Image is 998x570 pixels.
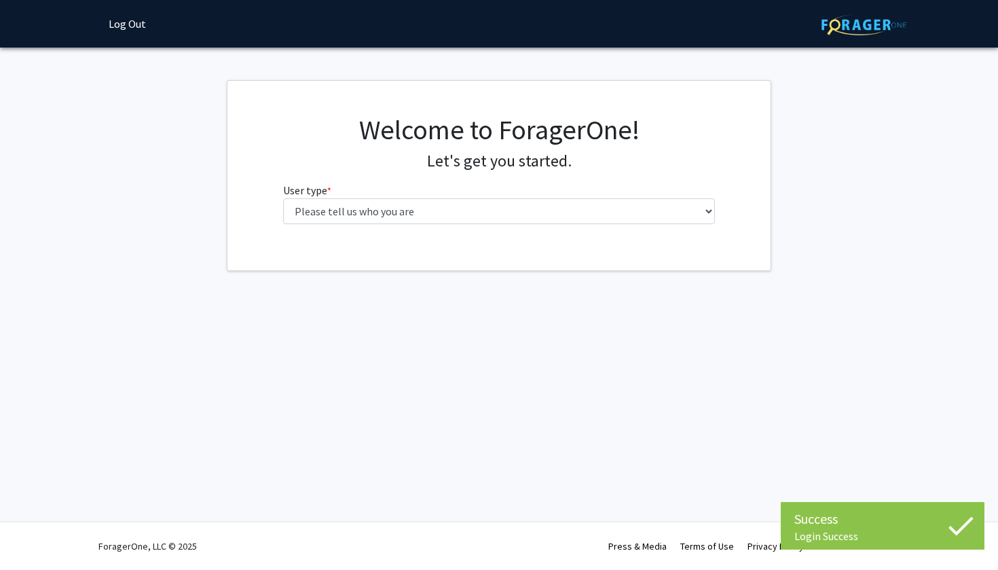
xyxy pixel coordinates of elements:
img: ForagerOne Logo [821,14,906,35]
div: Success [794,509,971,529]
div: ForagerOne, LLC © 2025 [98,522,197,570]
label: User type [283,182,331,198]
a: Terms of Use [680,540,734,552]
a: Press & Media [608,540,667,552]
h1: Welcome to ForagerOne! [283,113,716,146]
div: Login Success [794,529,971,543]
h4: Let's get you started. [283,152,716,171]
a: Privacy Policy [747,540,804,552]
